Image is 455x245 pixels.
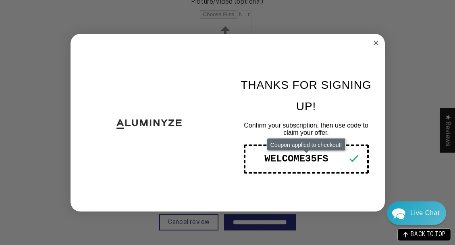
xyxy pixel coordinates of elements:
div: Contact Us Directly [410,201,440,225]
div: WELCOME35FS [252,153,341,164]
button: Close dialog [371,38,381,48]
span: Coupon applied to checkout! [267,138,345,151]
span: BACK TO TOP [411,232,446,238]
span: THANKS FOR SIGNING UP! [241,79,371,112]
span: Confirm your subscription, then use code to claim your offer. [244,122,368,136]
button: Copy coupon code [244,144,369,174]
img: 9ecd265b-d499-4fda-aba9-c0e7e2342436.png [71,34,228,211]
div: Chat widget toggle [387,201,446,225]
